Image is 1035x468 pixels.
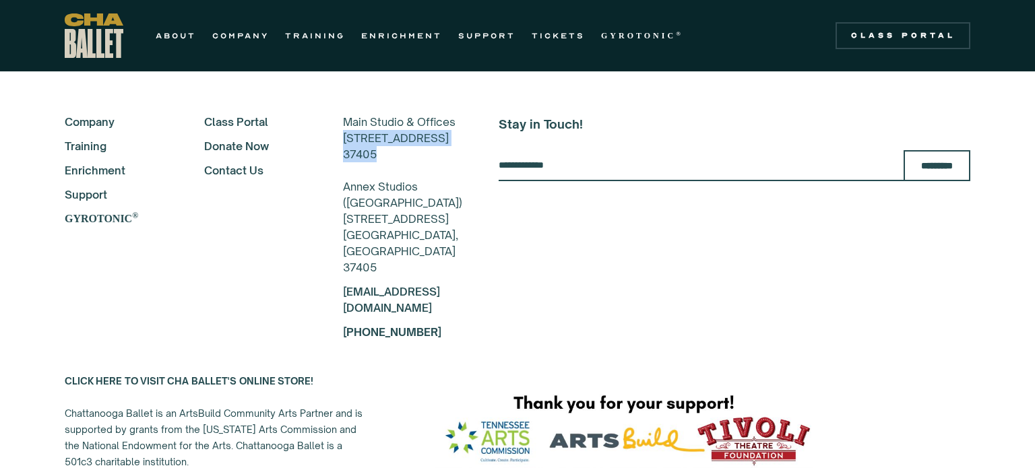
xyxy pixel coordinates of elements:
a: [EMAIL_ADDRESS][DOMAIN_NAME] [343,285,440,314]
a: Donate Now [204,138,307,154]
a: SUPPORT [458,28,515,44]
h5: Stay in Touch! [499,114,970,134]
a: [PHONE_NUMBER] [343,325,441,339]
a: ABOUT [156,28,196,44]
form: Email Form [499,150,970,181]
a: Company [65,114,168,130]
strong: GYROTONIC [601,31,676,40]
div: Main Studio & Offices [STREET_ADDRESS] 37405 Annex Studios ([GEOGRAPHIC_DATA]) [STREET_ADDRESS] [... [343,114,462,275]
sup: ® [676,30,683,37]
a: Class Portal [204,114,307,130]
a: TRAINING [285,28,345,44]
a: CLICK HERE TO VISIT CHA BALLET'S ONLINE STORE! [65,375,313,387]
sup: ® [132,211,138,220]
a: Training [65,138,168,154]
a: GYROTONIC® [65,211,168,227]
a: COMPANY [212,28,269,44]
strong: GYROTONIC [65,213,132,224]
div: Class Portal [844,30,962,41]
a: Enrichment [65,162,168,178]
a: Support [65,187,168,203]
a: ENRICHMENT [361,28,442,44]
a: home [65,13,123,58]
a: GYROTONIC® [601,28,683,44]
a: TICKETS [532,28,585,44]
a: Contact Us [204,162,307,178]
a: Class Portal [836,22,970,49]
